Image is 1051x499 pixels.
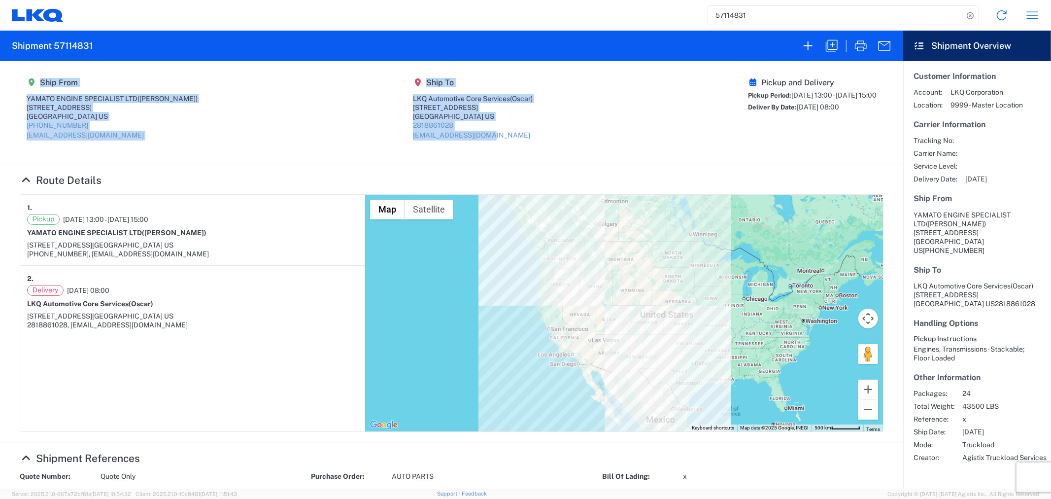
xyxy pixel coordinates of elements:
span: Deliver By Date: [748,104,797,111]
span: Delivery [27,285,64,296]
a: Open this area in Google Maps (opens a new window) [368,419,400,431]
div: LKQ Automotive Core Services [413,94,533,103]
span: (Oscar) [1011,282,1033,290]
span: 2818861028 [995,300,1035,308]
span: Client: 2025.21.0-f0c8481 [136,491,237,497]
address: [GEOGRAPHIC_DATA] US [914,282,1041,308]
span: Total Weight: [914,402,954,411]
span: Server: 2025.21.0-667a72bf6fa [12,491,131,497]
span: Pickup Period: [748,92,791,99]
span: Packages: [914,389,954,398]
span: [STREET_ADDRESS] [914,229,979,237]
span: 24 [962,389,1047,398]
a: Hide Details [20,174,102,186]
button: Drag Pegman onto the map to open Street View [858,344,878,364]
span: Quote Only [101,472,136,481]
span: Ship Date: [914,428,954,436]
button: Keyboard shortcuts [692,425,734,431]
header: Shipment Overview [903,31,1051,61]
span: Agistix Truckload Services [962,453,1047,462]
span: LKQ Automotive Core Services [STREET_ADDRESS] [914,282,1033,299]
div: [GEOGRAPHIC_DATA] US [27,112,198,121]
span: YAMATO ENGINE SPECIALIST LTD [914,211,1011,228]
span: Carrier Name: [914,149,957,158]
span: [DATE] 08:00 [67,286,109,295]
span: Truckload [962,440,1047,449]
span: [GEOGRAPHIC_DATA] US [92,241,173,249]
span: [DATE] [965,175,987,183]
strong: LKQ Automotive Core Services [27,300,153,308]
span: (Oscar) [129,300,153,308]
strong: YAMATO ENGINE SPECIALIST LTD [27,229,206,237]
span: LKQ Corporation [950,88,1023,97]
h2: Shipment 57114831 [12,40,93,52]
button: Map camera controls [858,309,878,328]
strong: 2. [27,273,34,285]
span: [PHONE_NUMBER] [923,247,984,254]
h5: Pickup and Delivery [748,78,877,87]
a: Hide Details [20,452,140,464]
a: [EMAIL_ADDRESS][DOMAIN_NAME] [413,131,530,139]
img: Google [368,419,400,431]
strong: Purchase Order: [311,472,385,481]
button: Show street map [370,200,405,219]
span: Service Level: [914,162,957,171]
button: Zoom in [858,380,878,399]
div: [PHONE_NUMBER], [EMAIL_ADDRESS][DOMAIN_NAME] [27,249,358,258]
span: [STREET_ADDRESS] [27,241,92,249]
span: ([PERSON_NAME]) [926,220,986,228]
span: x [962,415,1047,424]
button: Show satellite imagery [405,200,453,219]
a: Support [437,491,462,497]
a: [PHONE_NUMBER] [27,121,88,129]
span: [DATE] 13:00 - [DATE] 15:00 [791,91,877,99]
span: ([PERSON_NAME]) [137,95,198,103]
address: [GEOGRAPHIC_DATA] US [914,211,1041,255]
span: Account: [914,88,943,97]
span: Delivery Date: [914,175,957,183]
span: Tracking No: [914,136,957,145]
h5: Handling Options [914,319,1041,328]
h5: Ship From [27,78,198,87]
input: Shipment, tracking or reference number [708,6,963,25]
a: 2818861028 [413,121,453,129]
div: [GEOGRAPHIC_DATA] US [413,112,533,121]
span: [DATE] 11:51:43 [200,491,237,497]
span: Copyright © [DATE]-[DATE] Agistix Inc., All Rights Reserved [887,490,1039,499]
div: 2818861028, [EMAIL_ADDRESS][DOMAIN_NAME] [27,321,358,329]
span: Pickup [27,214,60,225]
span: [DATE] [962,428,1047,436]
span: [DATE] 13:00 - [DATE] 15:00 [63,215,148,224]
a: Terms [866,427,880,432]
div: [STREET_ADDRESS] [27,103,198,112]
span: 43500 LBS [962,402,1047,411]
h5: Ship To [914,265,1041,275]
span: Location: [914,101,943,109]
span: Reference: [914,415,954,424]
a: [EMAIL_ADDRESS][DOMAIN_NAME] [27,131,144,139]
span: [DATE] 10:54:32 [91,491,131,497]
strong: Quote Number: [20,472,94,481]
span: [GEOGRAPHIC_DATA] US [92,312,173,320]
h5: Carrier Information [914,120,1041,129]
span: ([PERSON_NAME]) [142,229,206,237]
span: Mode: [914,440,954,449]
strong: 1. [27,202,32,214]
span: Map data ©2025 Google, INEGI [740,425,809,430]
h6: Pickup Instructions [914,335,1041,343]
button: Map Scale: 500 km per 55 pixels [812,425,863,431]
span: AUTO PARTS [392,472,434,481]
span: 9999 - Master Location [950,101,1023,109]
span: [STREET_ADDRESS] [27,312,92,320]
div: Engines, Transmissions - Stackable; Floor Loaded [914,345,1041,362]
div: YAMATO ENGINE SPECIALIST LTD [27,94,198,103]
span: Creator: [914,453,954,462]
span: (Oscar) [510,95,533,103]
button: Zoom out [858,400,878,420]
span: 500 km [814,425,831,430]
h5: Ship From [914,194,1041,203]
h5: Other Information [914,373,1041,382]
h5: Customer Information [914,71,1041,81]
a: Feedback [462,491,487,497]
strong: Bill Of Lading: [603,472,677,481]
